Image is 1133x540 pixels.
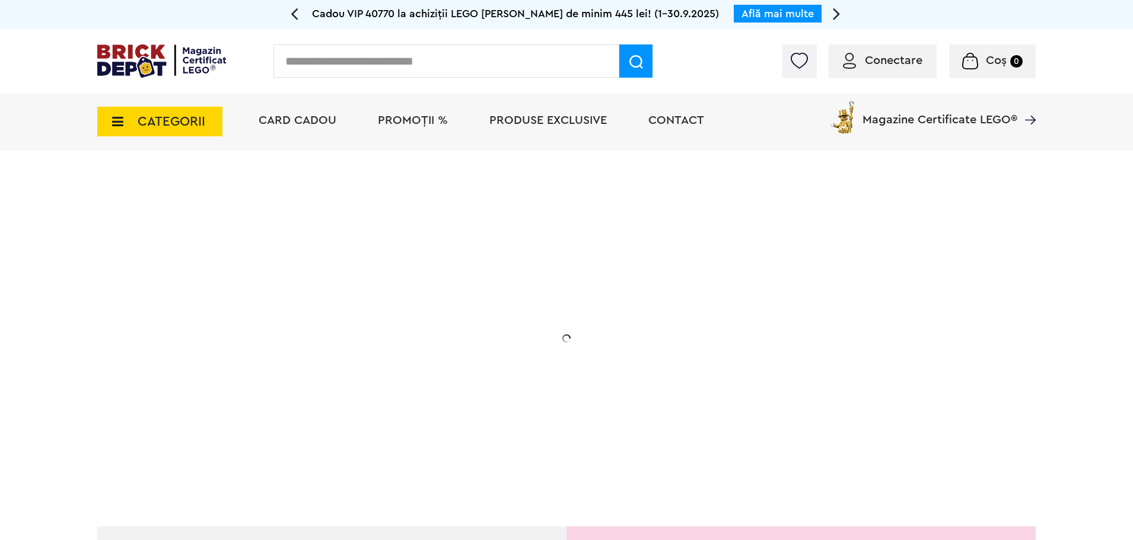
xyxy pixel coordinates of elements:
[182,400,419,414] div: Explorează
[986,55,1007,66] span: Coș
[865,55,922,66] span: Conectare
[378,114,448,126] a: PROMOȚII %
[843,55,922,66] a: Conectare
[741,8,814,19] a: Află mai multe
[312,8,719,19] span: Cadou VIP 40770 la achiziții LEGO [PERSON_NAME] de minim 445 lei! (1-30.9.2025)
[489,114,607,126] a: Produse exclusive
[1017,98,1036,110] a: Magazine Certificate LEGO®
[182,323,419,373] h2: La două seturi LEGO de adulți achiziționate din selecție! În perioada 12 - [DATE]!
[259,114,336,126] a: Card Cadou
[1010,55,1023,68] small: 0
[648,114,704,126] a: Contact
[138,115,205,128] span: CATEGORII
[863,98,1017,126] span: Magazine Certificate LEGO®
[182,269,419,311] h1: 20% Reducere!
